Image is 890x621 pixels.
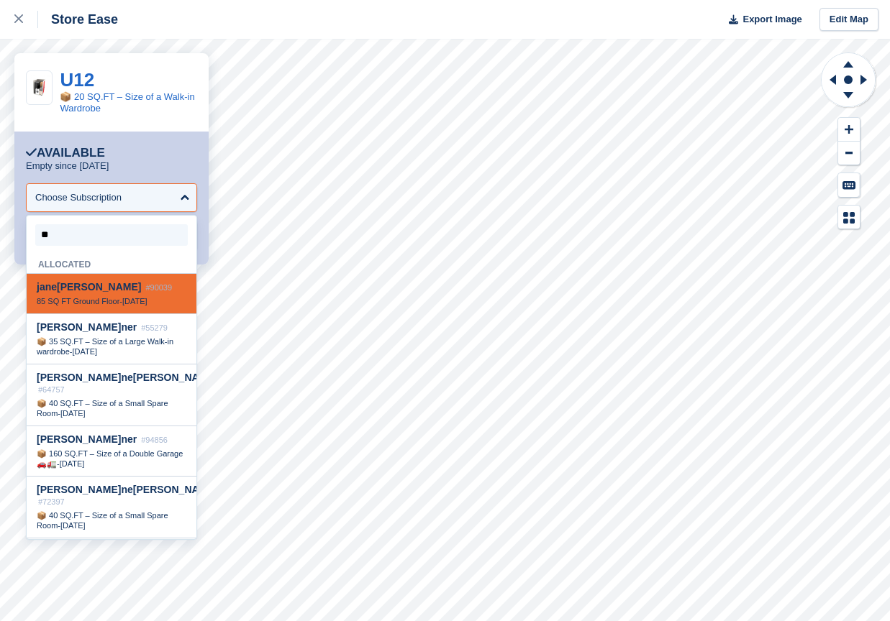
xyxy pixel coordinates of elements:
span: [PERSON_NAME] r [37,321,137,333]
button: Keyboard Shortcuts [838,173,860,197]
span: #64757 [38,385,65,394]
span: 85 SQ FT Ground Floor [37,297,119,305]
span: Export Image [743,12,802,27]
span: ne [45,281,57,293]
div: - [37,296,186,306]
span: [PERSON_NAME] r [37,433,137,445]
button: Zoom Out [838,142,860,165]
span: 📦 35 SQ.FT – Size of a Large Walk-in wardrobe [37,337,173,356]
span: #90039 [145,283,172,292]
p: Empty since [DATE] [26,160,109,172]
span: #55279 [141,323,168,332]
span: 📦 160 SQ.FT – Size of a Double Garage 🚗🚛 [37,449,183,468]
div: Store Ease [38,11,118,28]
span: ja [PERSON_NAME] [37,281,142,293]
span: [DATE] [60,409,86,418]
span: [DATE] [122,297,147,305]
div: Available [26,146,105,160]
a: 📦 20 SQ.FT – Size of a Walk-in Wardrobe [60,91,194,114]
span: ne [121,433,132,445]
button: Map Legend [838,206,860,229]
div: Allocated [27,252,196,274]
button: Zoom In [838,118,860,142]
div: - [37,398,186,418]
span: ne [121,484,132,495]
a: Edit Map [819,8,878,32]
button: Export Image [720,8,802,32]
span: 📦 40 SQ.FT – Size of a Small Spare Room [37,511,168,530]
span: [PERSON_NAME] [PERSON_NAME] [37,484,217,495]
div: Choose Subscription [35,190,122,205]
span: ne [121,372,132,383]
span: [DATE] [60,521,86,530]
span: [DATE] [60,459,85,468]
img: 25sqft-1-1040x1040.jpg [27,75,52,100]
span: #94856 [141,436,168,444]
div: - [37,510,186,530]
span: ne [121,321,132,333]
span: [DATE] [73,347,98,356]
a: U12 [60,69,94,91]
div: - [37,448,186,469]
span: [PERSON_NAME] [PERSON_NAME] [37,372,217,383]
span: 📦 40 SQ.FT – Size of a Small Spare Room [37,399,168,418]
span: #72397 [38,497,65,506]
div: - [37,336,186,356]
